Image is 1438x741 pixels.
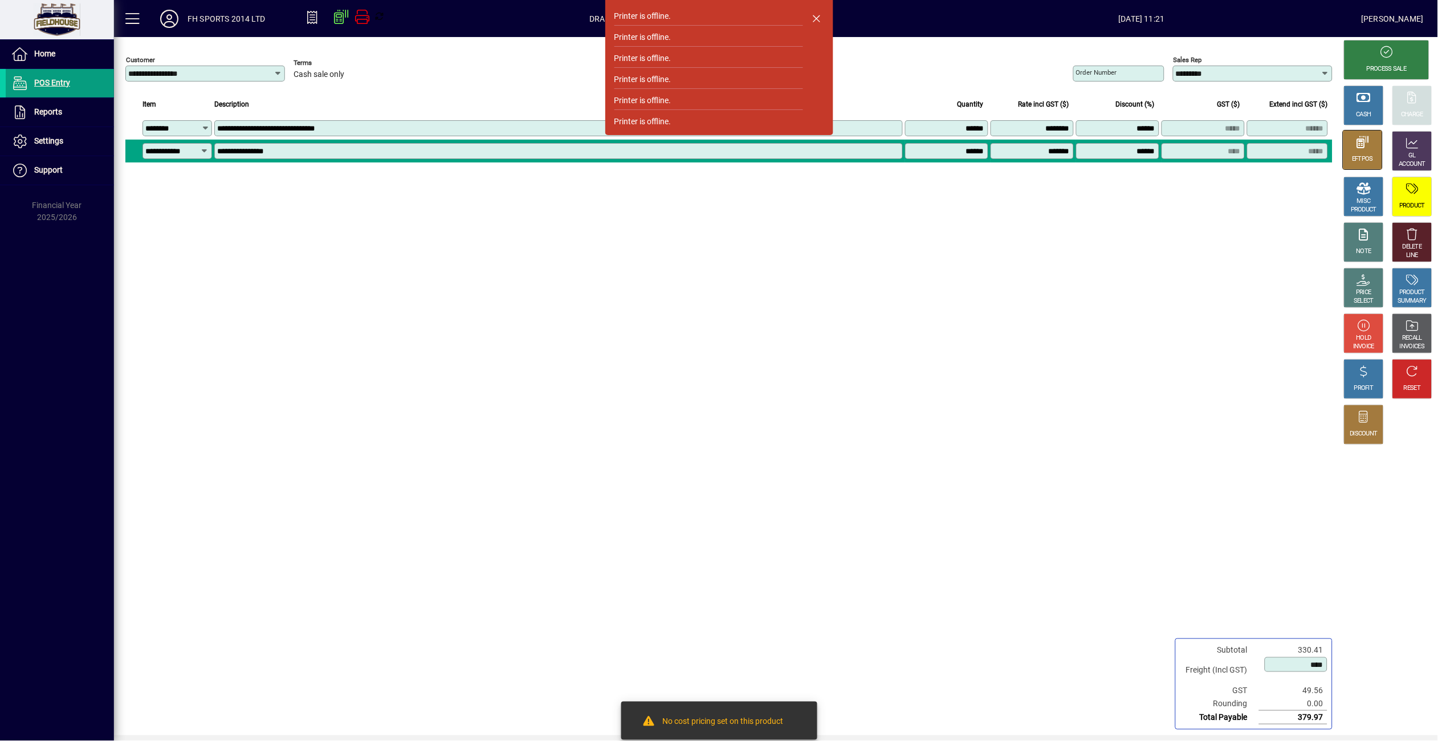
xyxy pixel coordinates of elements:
span: Reports [34,107,62,116]
div: Printer is offline. [614,95,671,107]
td: 0.00 [1259,697,1327,711]
span: Description [214,98,249,111]
td: 49.56 [1259,684,1327,697]
div: GL [1409,152,1416,160]
span: Discount (%) [1116,98,1155,111]
span: Support [34,165,63,174]
mat-label: Sales rep [1174,56,1202,64]
span: Home [34,49,55,58]
div: Printer is offline. [614,31,671,43]
span: [DATE] 11:21 [922,10,1362,28]
div: INVOICES [1400,343,1424,351]
div: MISC [1357,197,1371,206]
div: [PERSON_NAME] [1362,10,1424,28]
div: Printer is offline. [614,74,671,85]
span: Item [142,98,156,111]
td: GST [1180,684,1259,697]
div: SELECT [1354,297,1374,306]
div: No cost pricing set on this product [663,715,784,729]
td: Rounding [1180,697,1259,711]
a: Home [6,40,114,68]
div: CHARGE [1402,111,1424,119]
td: 330.41 [1259,644,1327,657]
span: DRAWER1 [589,10,626,28]
div: DELETE [1403,243,1422,251]
span: GST ($) [1217,98,1240,111]
div: Printer is offline. [614,116,671,128]
span: Settings [34,136,63,145]
mat-label: Customer [126,56,155,64]
div: CASH [1356,111,1371,119]
mat-label: Order number [1076,68,1117,76]
span: Quantity [958,98,984,111]
td: Freight (Incl GST) [1180,657,1259,684]
div: ACCOUNT [1399,160,1425,169]
span: Terms [294,59,362,67]
div: NOTE [1356,247,1371,256]
div: DISCOUNT [1350,430,1378,438]
td: Total Payable [1180,711,1259,724]
span: POS Entry [34,78,70,87]
td: Subtotal [1180,644,1259,657]
div: LINE [1407,251,1418,260]
div: INVOICE [1353,343,1374,351]
div: PRODUCT [1351,206,1376,214]
div: HOLD [1356,334,1371,343]
div: SUMMARY [1398,297,1427,306]
a: Support [6,156,114,185]
div: RESET [1404,384,1421,393]
span: Cash sale only [294,70,344,79]
div: PRODUCT [1399,202,1425,210]
div: PRICE [1356,288,1372,297]
div: RECALL [1403,334,1423,343]
span: Extend incl GST ($) [1270,98,1328,111]
div: FH SPORTS 2014 LTD [188,10,265,28]
div: PROFIT [1354,384,1374,393]
td: 379.97 [1259,711,1327,724]
span: Rate incl GST ($) [1019,98,1069,111]
a: Settings [6,127,114,156]
div: EFTPOS [1353,155,1374,164]
div: Printer is offline. [614,52,671,64]
a: Reports [6,98,114,127]
div: PROCESS SALE [1367,65,1407,74]
div: PRODUCT [1399,288,1425,297]
button: Profile [151,9,188,29]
